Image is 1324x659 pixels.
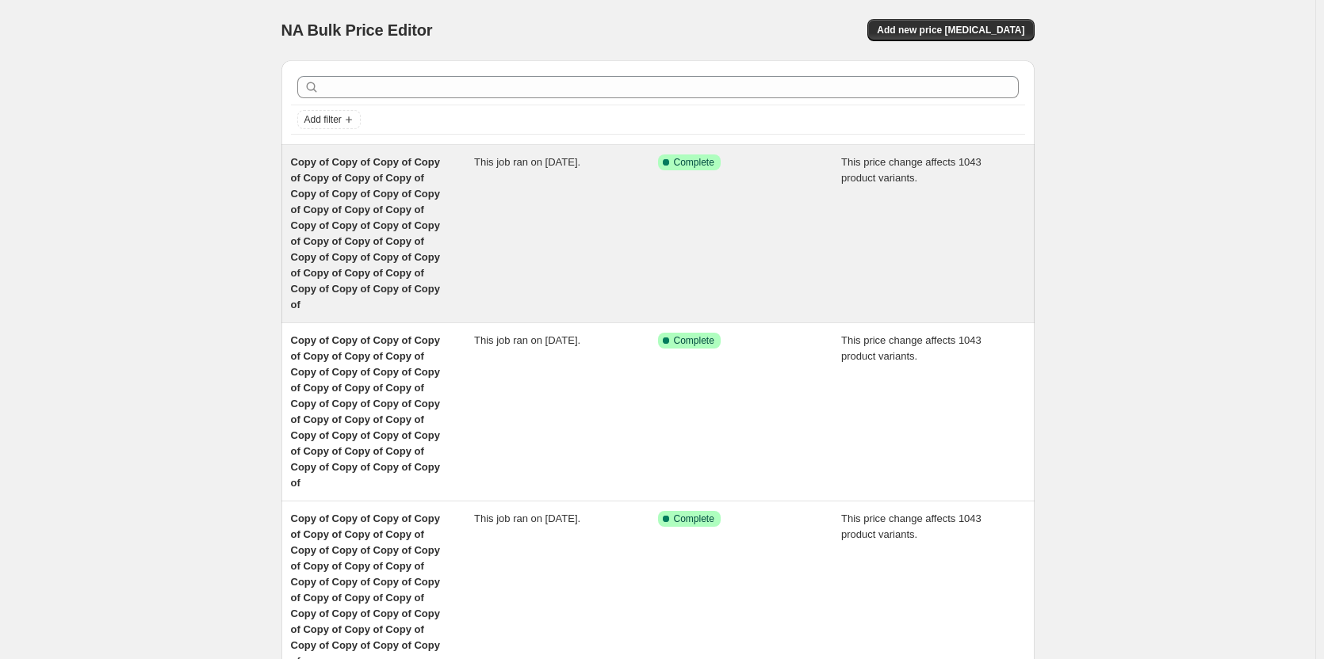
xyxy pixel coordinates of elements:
[291,156,440,310] span: Copy of Copy of Copy of Copy of Copy of Copy of Copy of Copy of Copy of Copy of Copy of Copy of C...
[474,512,580,524] span: This job ran on [DATE].
[281,21,433,39] span: NA Bulk Price Editor
[474,156,580,168] span: This job ran on [DATE].
[877,24,1024,36] span: Add new price [MEDICAL_DATA]
[304,113,342,126] span: Add filter
[474,334,580,346] span: This job ran on [DATE].
[867,19,1034,41] button: Add new price [MEDICAL_DATA]
[841,156,982,184] span: This price change affects 1043 product variants.
[841,512,982,540] span: This price change affects 1043 product variants.
[674,512,714,525] span: Complete
[674,334,714,347] span: Complete
[291,334,440,489] span: Copy of Copy of Copy of Copy of Copy of Copy of Copy of Copy of Copy of Copy of Copy of Copy of C...
[297,110,361,129] button: Add filter
[674,156,714,169] span: Complete
[841,334,982,362] span: This price change affects 1043 product variants.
